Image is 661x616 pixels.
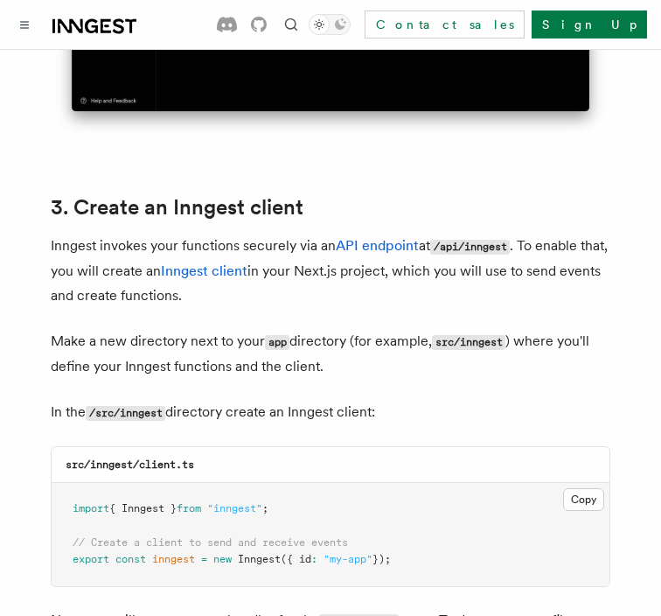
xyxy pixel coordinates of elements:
[265,335,289,350] code: app
[86,406,165,421] code: /src/inngest
[161,262,247,279] a: Inngest client
[51,400,610,425] p: In the directory create an Inngest client:
[73,536,348,549] span: // Create a client to send and receive events
[262,502,268,514] span: ;
[51,195,303,220] a: 3. Create an Inngest client
[324,553,372,565] span: "my-app"
[432,335,505,350] code: src/inngest
[281,553,311,565] span: ({ id
[238,553,281,565] span: Inngest
[207,502,262,514] span: "inngest"
[73,502,109,514] span: import
[311,553,317,565] span: :
[109,502,177,514] span: { Inngest }
[365,10,525,38] a: Contact sales
[152,553,195,565] span: inngest
[213,553,232,565] span: new
[73,553,109,565] span: export
[51,234,610,308] p: Inngest invokes your functions securely via an at . To enable that, you will create an in your Ne...
[336,237,419,254] a: API endpoint
[563,488,604,511] button: Copy
[201,553,207,565] span: =
[66,458,194,471] code: src/inngest/client.ts
[532,10,647,38] a: Sign Up
[115,553,146,565] span: const
[430,240,510,255] code: /api/inngest
[14,14,35,35] button: Toggle navigation
[309,14,351,35] button: Toggle dark mode
[177,502,201,514] span: from
[372,553,391,565] span: });
[281,14,302,35] button: Find something...
[51,329,610,379] p: Make a new directory next to your directory (for example, ) where you'll define your Inngest func...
